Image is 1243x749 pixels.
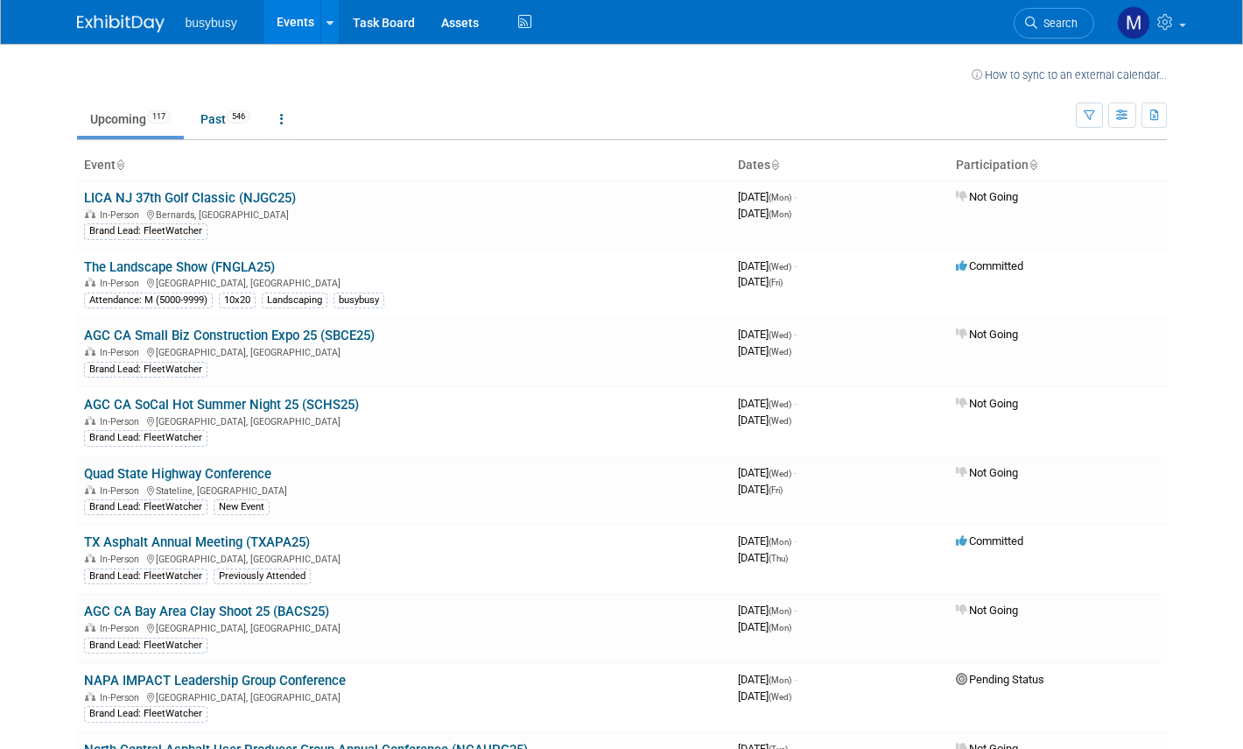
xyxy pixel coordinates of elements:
span: Not Going [956,604,1018,617]
span: (Fri) [769,278,783,287]
div: Landscaping [262,293,327,308]
span: (Mon) [769,209,791,219]
a: TX Asphalt Annual Meeting (TXAPA25) [84,534,310,550]
span: [DATE] [738,551,788,564]
span: [DATE] [738,689,791,703]
th: Dates [731,151,949,180]
span: 117 [147,110,171,124]
span: - [794,328,797,341]
span: [DATE] [738,483,783,496]
img: In-Person Event [85,416,95,425]
span: [DATE] [738,620,791,633]
img: In-Person Event [85,692,95,701]
span: [DATE] [738,466,797,479]
div: Brand Lead: FleetWatcher [84,638,207,654]
span: (Mon) [769,193,791,202]
span: In-Person [100,623,144,634]
span: Search [1037,17,1078,30]
div: Brand Lead: FleetWatcher [84,499,207,515]
span: - [794,190,797,203]
img: In-Person Event [85,554,95,562]
div: Brand Lead: FleetWatcher [84,362,207,378]
a: NAPA IMPACT Leadership Group Conference [84,673,346,689]
img: In-Person Event [85,485,95,494]
span: (Mon) [769,606,791,616]
a: Upcoming117 [77,102,184,136]
span: Not Going [956,466,1018,479]
div: [GEOGRAPHIC_DATA], [GEOGRAPHIC_DATA] [84,413,724,427]
img: Meg Zolnierowicz [1117,6,1150,39]
span: [DATE] [738,344,791,357]
a: Past546 [187,102,263,136]
span: [DATE] [738,259,797,272]
span: Committed [956,259,1023,272]
a: AGC CA Small Biz Construction Expo 25 (SBCE25) [84,328,375,343]
span: [DATE] [738,207,791,220]
span: (Thu) [769,554,788,563]
span: (Wed) [769,416,791,426]
span: - [794,673,797,686]
span: [DATE] [738,190,797,203]
span: (Wed) [769,330,791,340]
div: Brand Lead: FleetWatcher [84,223,207,239]
span: (Wed) [769,469,791,478]
div: [GEOGRAPHIC_DATA], [GEOGRAPHIC_DATA] [84,275,724,289]
a: Sort by Start Date [770,158,779,172]
span: In-Person [100,347,144,358]
span: - [794,604,797,617]
span: In-Person [100,209,144,221]
div: Attendance: M (5000-9999) [84,293,213,308]
span: In-Person [100,692,144,703]
span: - [794,397,797,410]
div: Brand Lead: FleetWatcher [84,706,207,722]
span: (Mon) [769,675,791,685]
img: In-Person Event [85,278,95,286]
div: Stateline, [GEOGRAPHIC_DATA] [84,483,724,497]
span: In-Person [100,416,144,427]
a: Search [1014,8,1094,39]
span: In-Person [100,554,144,565]
span: (Wed) [769,399,791,409]
th: Event [77,151,731,180]
a: Sort by Participation Type [1029,158,1037,172]
div: Bernards, [GEOGRAPHIC_DATA] [84,207,724,221]
div: [GEOGRAPHIC_DATA], [GEOGRAPHIC_DATA] [84,551,724,565]
span: - [794,259,797,272]
span: (Wed) [769,262,791,272]
span: (Fri) [769,485,783,495]
span: Not Going [956,397,1018,410]
img: ExhibitDay [77,15,165,32]
div: [GEOGRAPHIC_DATA], [GEOGRAPHIC_DATA] [84,620,724,634]
span: Not Going [956,190,1018,203]
a: How to sync to an external calendar... [972,68,1167,81]
div: busybusy [334,293,384,308]
div: [GEOGRAPHIC_DATA], [GEOGRAPHIC_DATA] [84,689,724,703]
span: Pending Status [956,673,1044,686]
span: (Wed) [769,347,791,357]
img: In-Person Event [85,209,95,218]
span: - [794,466,797,479]
span: [DATE] [738,413,791,427]
span: [DATE] [738,604,797,617]
span: [DATE] [738,673,797,686]
span: (Wed) [769,692,791,702]
span: [DATE] [738,534,797,548]
div: [GEOGRAPHIC_DATA], [GEOGRAPHIC_DATA] [84,344,724,358]
span: [DATE] [738,275,783,288]
a: LICA NJ 37th Golf Classic (NJGC25) [84,190,296,206]
th: Participation [949,151,1167,180]
a: Sort by Event Name [116,158,124,172]
div: Brand Lead: FleetWatcher [84,430,207,446]
span: (Mon) [769,537,791,547]
a: AGC CA SoCal Hot Summer Night 25 (SCHS25) [84,397,359,413]
span: 546 [227,110,250,124]
a: AGC CA Bay Area Clay Shoot 25 (BACS25) [84,604,329,619]
span: - [794,534,797,548]
div: New Event [214,499,270,515]
img: In-Person Event [85,623,95,632]
span: In-Person [100,485,144,497]
span: In-Person [100,278,144,289]
span: [DATE] [738,397,797,410]
span: [DATE] [738,328,797,341]
span: (Mon) [769,623,791,632]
